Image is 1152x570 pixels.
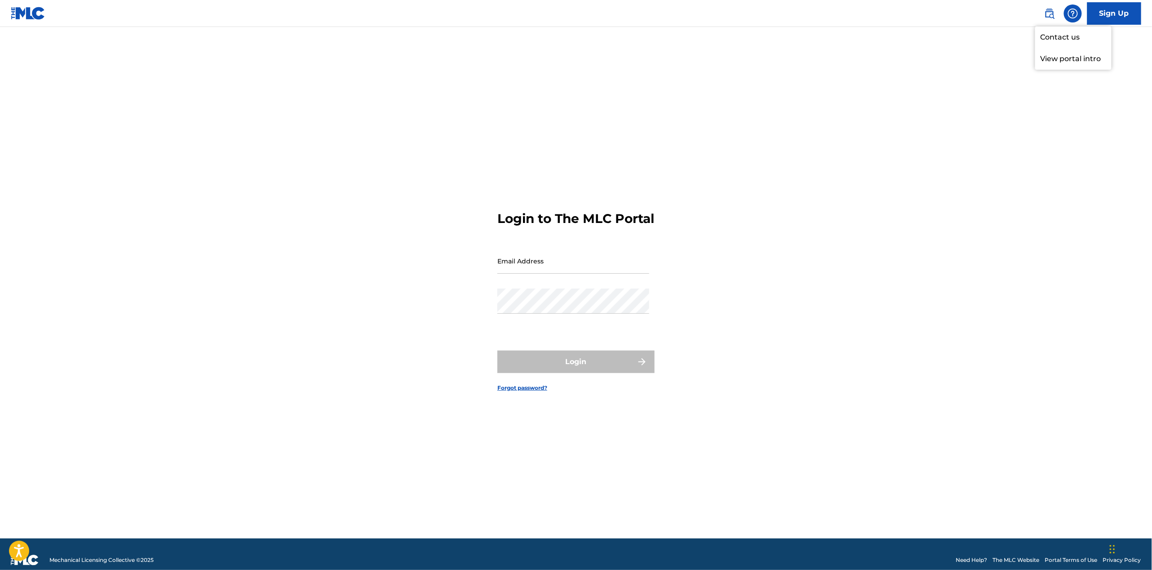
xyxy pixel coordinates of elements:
[1041,4,1059,22] a: Public Search
[497,211,654,227] h3: Login to The MLC Portal
[49,556,154,564] span: Mechanical Licensing Collective © 2025
[497,384,547,392] a: Forgot password?
[956,556,988,564] a: Need Help?
[1044,8,1055,19] img: search
[11,555,39,566] img: logo
[1035,27,1112,48] a: Contact us
[993,556,1040,564] a: The MLC Website
[11,7,45,20] img: MLC Logo
[1107,527,1152,570] iframe: Chat Widget
[1068,8,1078,19] img: help
[1064,4,1082,22] div: Help
[1087,2,1141,25] a: Sign Up
[1103,556,1141,564] a: Privacy Policy
[1035,48,1112,70] p: View portal intro
[1045,556,1098,564] a: Portal Terms of Use
[1110,536,1115,563] div: Drag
